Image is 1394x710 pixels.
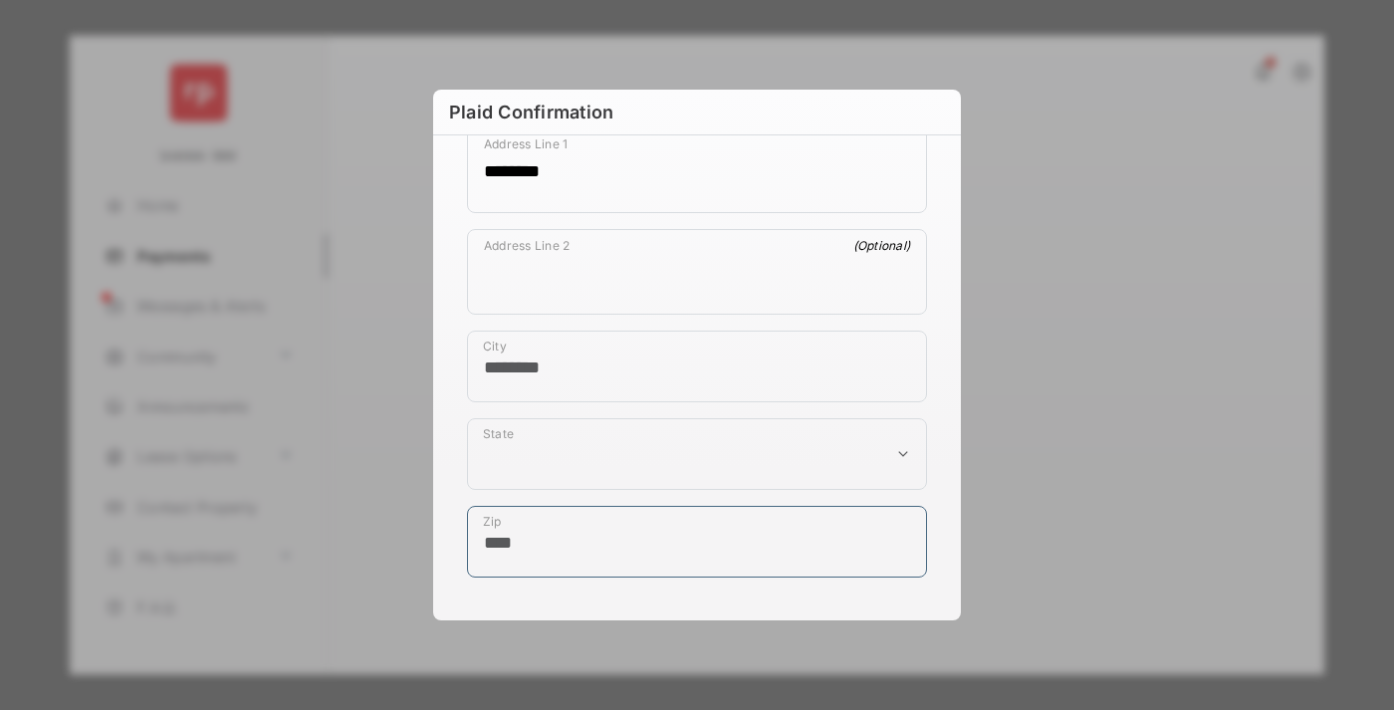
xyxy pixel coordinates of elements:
[467,506,927,578] div: payment_method_screening[postal_addresses][postalCode]
[433,90,961,135] h6: Plaid Confirmation
[467,229,927,315] div: payment_method_screening[postal_addresses][addressLine2]
[467,418,927,490] div: payment_method_screening[postal_addresses][administrativeArea]
[467,127,927,213] div: payment_method_screening[postal_addresses][addressLine1]
[467,331,927,402] div: payment_method_screening[postal_addresses][locality]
